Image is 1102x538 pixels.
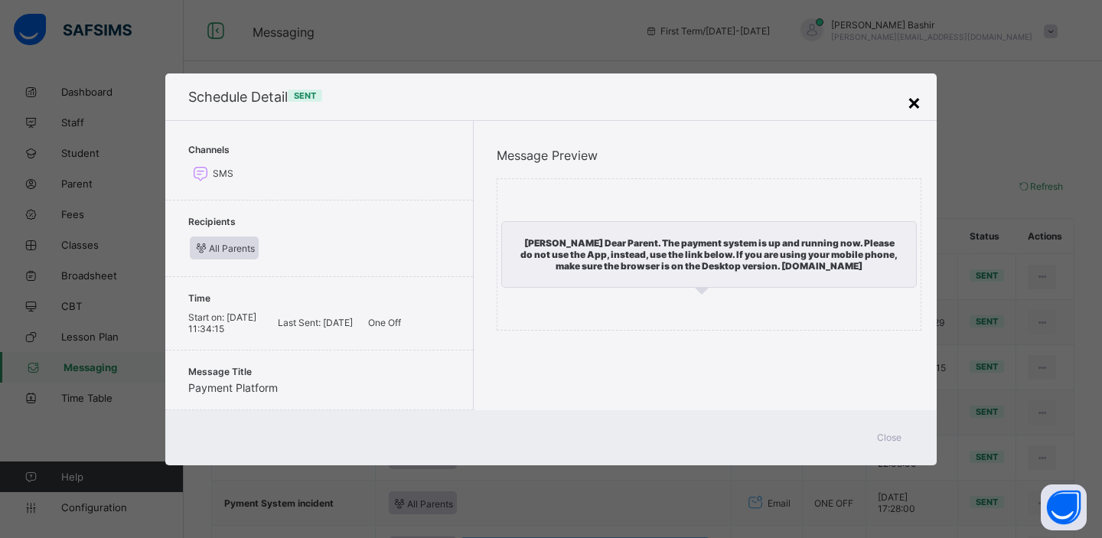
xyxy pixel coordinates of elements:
[188,89,914,105] span: Schedule Detail
[188,292,210,304] span: Time
[368,317,401,328] span: One Off
[278,317,321,328] span: Last Sent:
[188,381,278,394] span: Payment Platform
[188,144,230,155] span: Channels
[188,216,236,227] span: Recipients
[194,241,255,254] span: All Parents
[877,432,901,443] span: Close
[294,90,316,101] span: Sent
[190,165,211,183] i: SMS Channel
[213,168,233,179] span: SMS
[278,317,353,328] span: [DATE]
[188,311,256,334] span: [DATE] 11:34:15
[907,89,921,115] div: ×
[1041,484,1087,530] button: Open asap
[501,221,917,288] div: [PERSON_NAME] Dear Parent. The payment system is up and running now. Please do not use the App, i...
[497,148,921,163] span: Message Preview
[188,311,224,323] span: Start on:
[188,366,450,377] span: Message Title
